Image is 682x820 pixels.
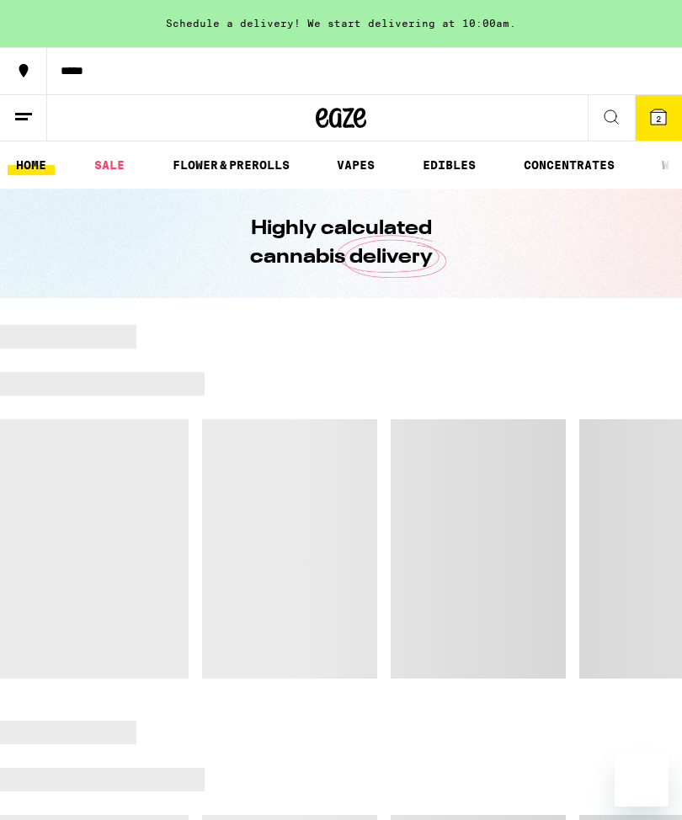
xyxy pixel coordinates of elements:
[202,215,480,272] h1: Highly calculated cannabis delivery
[86,155,133,175] a: SALE
[515,155,623,175] a: CONCENTRATES
[656,114,661,124] span: 2
[615,753,669,807] iframe: Button to launch messaging window
[164,155,298,175] a: FLOWER & PREROLLS
[8,155,55,175] a: HOME
[328,155,383,175] a: VAPES
[635,95,682,141] button: 2
[414,155,484,175] a: EDIBLES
